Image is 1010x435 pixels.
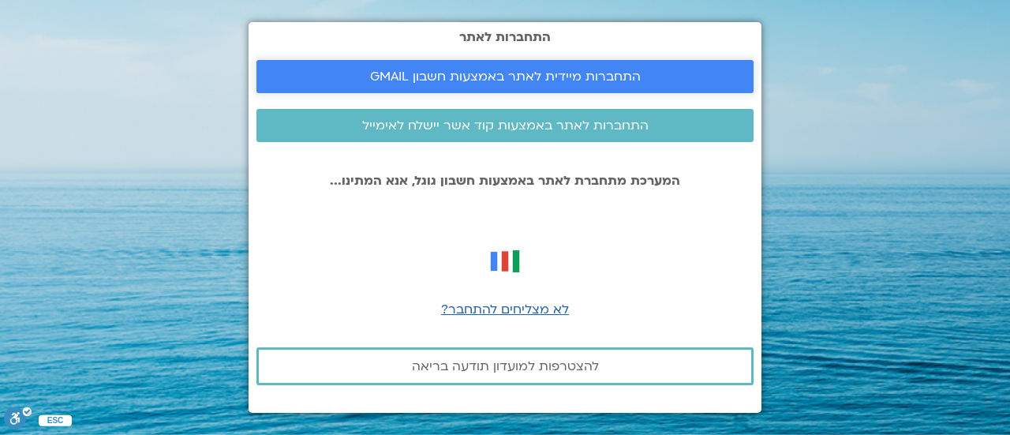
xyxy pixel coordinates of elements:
span: להצטרפות למועדון תודעה בריאה [412,359,599,373]
p: המערכת מתחברת לאתר באמצעות חשבון גוגל, אנא המתינו... [256,174,754,188]
h2: התחברות לאתר [256,30,754,44]
span: התחברות לאתר באמצעות קוד אשר יישלח לאימייל [362,118,649,133]
a: התחברות לאתר באמצעות קוד אשר יישלח לאימייל [256,109,754,142]
a: להצטרפות למועדון תודעה בריאה [256,347,754,385]
a: התחברות מיידית לאתר באמצעות חשבון GMAIL [256,60,754,93]
a: לא מצליחים להתחבר? [441,301,569,318]
span: התחברות מיידית לאתר באמצעות חשבון GMAIL [370,69,641,84]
